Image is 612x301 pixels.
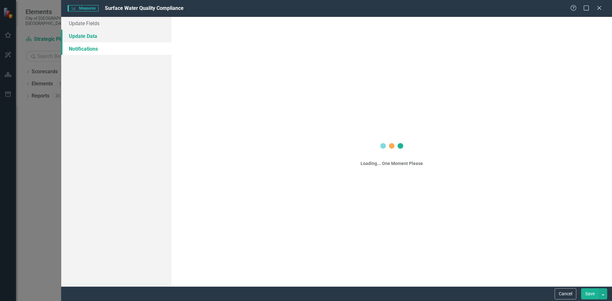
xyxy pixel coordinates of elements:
a: Notifications [61,42,171,55]
a: Update Data [61,30,171,42]
a: Update Fields [61,17,171,30]
div: Loading... One Moment Please [361,160,423,167]
button: Save [581,288,599,299]
span: Surface Water Quality Compliance [105,5,184,11]
button: Cancel [555,288,576,299]
span: Measures [68,5,98,11]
